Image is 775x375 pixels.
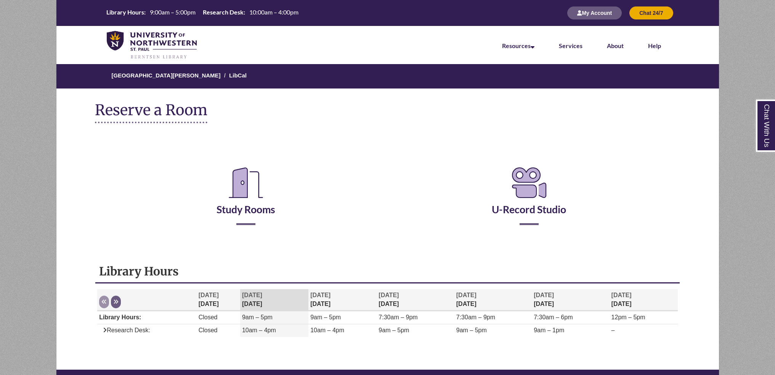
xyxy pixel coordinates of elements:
[95,260,680,350] div: Library Hours
[42,64,733,89] nav: Breadcrumb
[99,327,150,333] span: Research Desk:
[377,289,454,311] th: [DATE]
[150,8,196,16] span: 9:00am – 5:00pm
[111,296,121,308] button: Next week
[242,327,276,333] span: 10am – 4pm
[534,292,554,298] span: [DATE]
[532,289,609,311] th: [DATE]
[629,6,673,19] button: Chat 24/7
[310,314,341,320] span: 9am – 5pm
[103,8,147,16] th: Library Hours:
[103,8,302,18] a: Hours Today
[379,327,409,333] span: 9am – 5pm
[456,314,495,320] span: 7:30am – 9pm
[502,42,534,49] a: Resources
[240,289,308,311] th: [DATE]
[199,314,218,320] span: Closed
[456,327,487,333] span: 9am – 5pm
[559,42,582,49] a: Services
[456,292,477,298] span: [DATE]
[99,296,109,308] button: Previous week
[534,327,564,333] span: 9am – 1pm
[229,72,247,79] a: LibCal
[95,358,680,362] div: Libchat
[379,314,417,320] span: 7:30am – 9pm
[95,102,207,123] h1: Reserve a Room
[197,289,240,311] th: [DATE]
[492,184,566,216] a: U-Record Studio
[97,311,197,324] td: Library Hours:
[454,289,532,311] th: [DATE]
[308,289,377,311] th: [DATE]
[242,292,262,298] span: [DATE]
[310,327,344,333] span: 10am – 4pm
[199,292,219,298] span: [DATE]
[629,10,673,16] a: Chat 24/7
[611,314,645,320] span: 12pm – 5pm
[200,8,246,16] th: Research Desk:
[249,8,298,16] span: 10:00am – 4:00pm
[310,292,331,298] span: [DATE]
[111,72,220,79] a: [GEOGRAPHIC_DATA][PERSON_NAME]
[107,31,197,60] img: UNWSP Library Logo
[611,327,615,333] span: –
[607,42,624,49] a: About
[103,8,302,17] table: Hours Today
[242,314,273,320] span: 9am – 5pm
[648,42,661,49] a: Help
[95,142,680,248] div: Reserve a Room
[199,327,218,333] span: Closed
[217,184,275,216] a: Study Rooms
[567,10,622,16] a: My Account
[534,314,573,320] span: 7:30am – 6pm
[379,292,399,298] span: [DATE]
[99,264,676,278] h1: Library Hours
[611,292,632,298] span: [DATE]
[610,289,678,311] th: [DATE]
[567,6,622,19] button: My Account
